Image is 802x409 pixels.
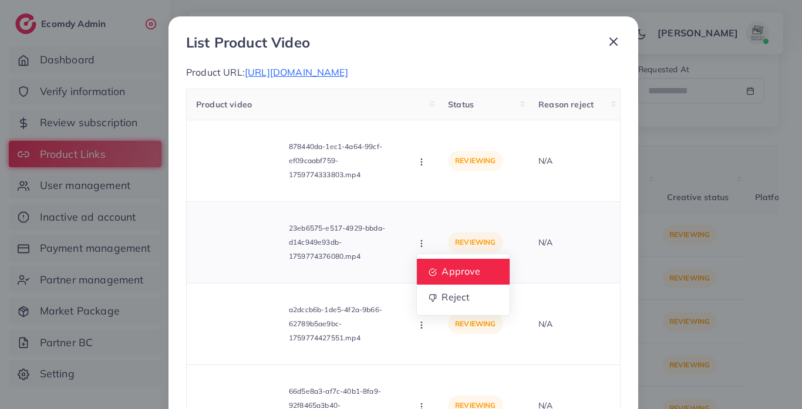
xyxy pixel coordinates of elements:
p: 23eb6575-e517-4929-bbda-d14c949e93db-1759774376080.mp4 [289,221,406,263]
p: N/A [538,235,611,249]
p: reviewing [448,314,503,334]
p: N/A [538,154,611,168]
p: Product URL: [186,65,621,79]
span: Reason reject [538,99,594,110]
h3: List Product Video [186,34,310,51]
span: Approve [442,265,481,277]
p: a2dccb6b-1de5-4f2a-9b66-62789b5ae9bc-1759774427551.mp4 [289,303,406,345]
span: Status [448,99,474,110]
span: [URL][DOMAIN_NAME] [245,66,348,78]
p: reviewing [448,232,503,252]
p: N/A [538,317,611,331]
span: Product video [196,99,252,110]
p: 878440da-1ec1-4a64-99cf-ef09caabf759-1759774333803.mp4 [289,140,406,182]
p: reviewing [448,151,503,171]
span: Reject [442,291,470,303]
